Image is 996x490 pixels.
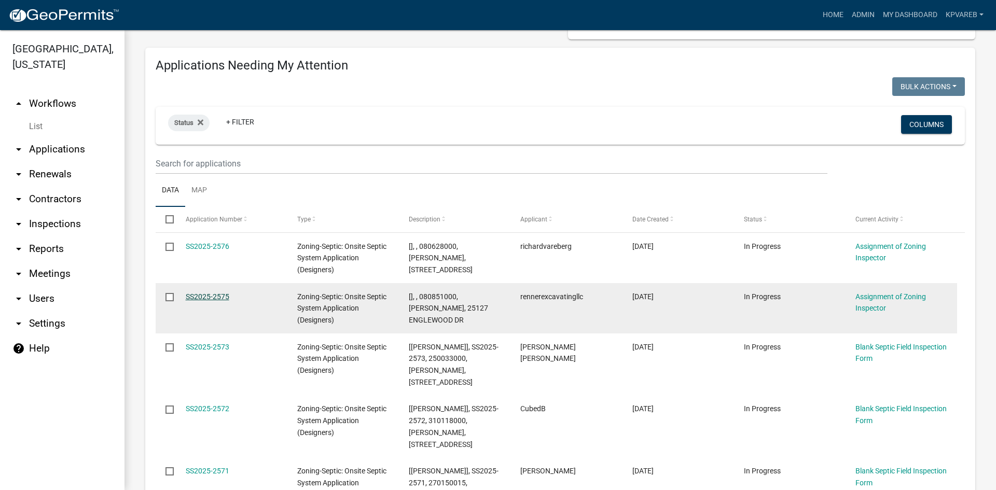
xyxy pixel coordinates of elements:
[12,292,25,305] i: arrow_drop_down
[632,292,654,301] span: 10/08/2025
[12,268,25,280] i: arrow_drop_down
[632,216,669,223] span: Date Created
[186,216,242,223] span: Application Number
[744,467,781,475] span: In Progress
[12,168,25,180] i: arrow_drop_down
[186,242,229,250] a: SS2025-2576
[399,207,510,232] datatable-header-cell: Description
[942,5,988,25] a: kpvareb
[12,317,25,330] i: arrow_drop_down
[186,343,229,351] a: SS2025-2573
[156,174,185,207] a: Data
[409,404,499,448] span: [Jeff Rusness], SS2025-2572, 310118000, DEANNA JEPSON, 7828 120TH ST, MENAHGA MN 56464
[510,207,622,232] datatable-header-cell: Applicant
[855,216,898,223] span: Current Activity
[632,467,654,475] span: 10/06/2025
[879,5,942,25] a: My Dashboard
[622,207,734,232] datatable-header-cell: Date Created
[848,5,879,25] a: Admin
[156,207,175,232] datatable-header-cell: Select
[156,153,827,174] input: Search for applications
[734,207,846,232] datatable-header-cell: Status
[855,343,947,363] a: Blank Septic Field Inspection Form
[297,216,311,223] span: Type
[174,119,193,127] span: Status
[175,207,287,232] datatable-header-cell: Application Number
[186,404,229,413] a: SS2025-2572
[632,343,654,351] span: 10/08/2025
[520,404,546,413] span: CubedB
[855,292,926,313] a: Assignment of Zoning Inspector
[297,343,386,375] span: Zoning-Septic: Onsite Septic System Application (Designers)
[12,218,25,230] i: arrow_drop_down
[297,242,386,274] span: Zoning-Septic: Onsite Septic System Application (Designers)
[409,343,499,386] span: [Jeff Rusness], SS2025-2573, 250033000, BRANDON HANSON, 32000 CO HWY 37
[12,243,25,255] i: arrow_drop_down
[156,58,965,73] h4: Applications Needing My Attention
[409,242,473,274] span: [], , 080628000, DYLAN FRIER, 16747 HIGHLAND DR
[520,343,576,363] span: Peter Ross Johnson
[12,342,25,355] i: help
[297,292,386,325] span: Zoning-Septic: Onsite Septic System Application (Designers)
[409,216,440,223] span: Description
[12,143,25,156] i: arrow_drop_down
[520,292,583,301] span: rennerexcavatingllc
[12,193,25,205] i: arrow_drop_down
[819,5,848,25] a: Home
[855,467,947,487] a: Blank Septic Field Inspection Form
[855,242,926,262] a: Assignment of Zoning Inspector
[632,242,654,250] span: 10/09/2025
[892,77,965,96] button: Bulk Actions
[12,97,25,110] i: arrow_drop_up
[744,216,762,223] span: Status
[901,115,952,134] button: Columns
[185,174,213,207] a: Map
[632,404,654,413] span: 10/06/2025
[744,343,781,351] span: In Progress
[855,404,947,425] a: Blank Septic Field Inspection Form
[846,207,957,232] datatable-header-cell: Current Activity
[520,467,576,475] span: Lenny
[520,216,547,223] span: Applicant
[520,242,572,250] span: richardvareberg
[409,292,488,325] span: [], , 080851000, MARK HANSON, 25127 ENGLEWOOD DR
[186,467,229,475] a: SS2025-2571
[297,404,386,437] span: Zoning-Septic: Onsite Septic System Application (Designers)
[218,113,262,131] a: + Filter
[287,207,399,232] datatable-header-cell: Type
[186,292,229,301] a: SS2025-2575
[744,292,781,301] span: In Progress
[744,242,781,250] span: In Progress
[744,404,781,413] span: In Progress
